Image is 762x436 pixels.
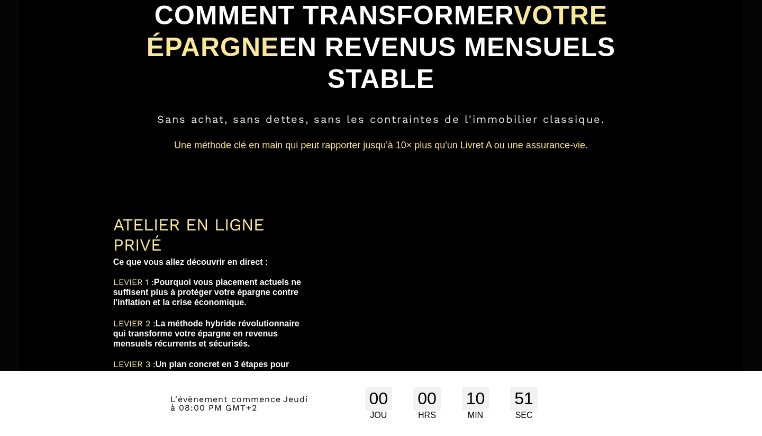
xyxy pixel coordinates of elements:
span: Une méthode clé en main qui peut rapporter jusqu'à 10× plus qu'un Livret A ou une assurance-vie. [174,140,588,150]
span: LEVIER 3 : [113,359,156,369]
span: Jeudi à 08:00 PM GMT+2 [170,394,308,413]
div: HRS [413,411,441,420]
div: 51 [510,387,538,411]
b: Ce que vous allez découvrir en direct : [113,257,268,266]
div: JOU [365,411,393,420]
b: Un plan concret en 3 étapes pour automatiser et sécuriser vos revenus dès les premiers mois. [113,360,296,389]
span: L'évènement commence [170,394,281,404]
span: LEVIER 2 : [113,318,156,328]
span: Sans achat, sans dettes, sans les contraintes de l'immobilier classique. [157,113,605,126]
b: La méthode hybride révolutionnaire qui transforme votre épargne en revenus mensuels récurrents et... [113,319,302,348]
div: 00 [413,387,441,411]
div: SEC [510,411,538,420]
b: Pourquoi vous placement actuels ne suffisent plus à protéger votre épargne contre l'inflation et ... [113,278,304,307]
div: ATELIER EN LIGNE PRIVÉ [113,215,302,255]
div: 10 [462,387,489,411]
div: 00 [365,387,393,411]
div: MIN [462,411,489,420]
